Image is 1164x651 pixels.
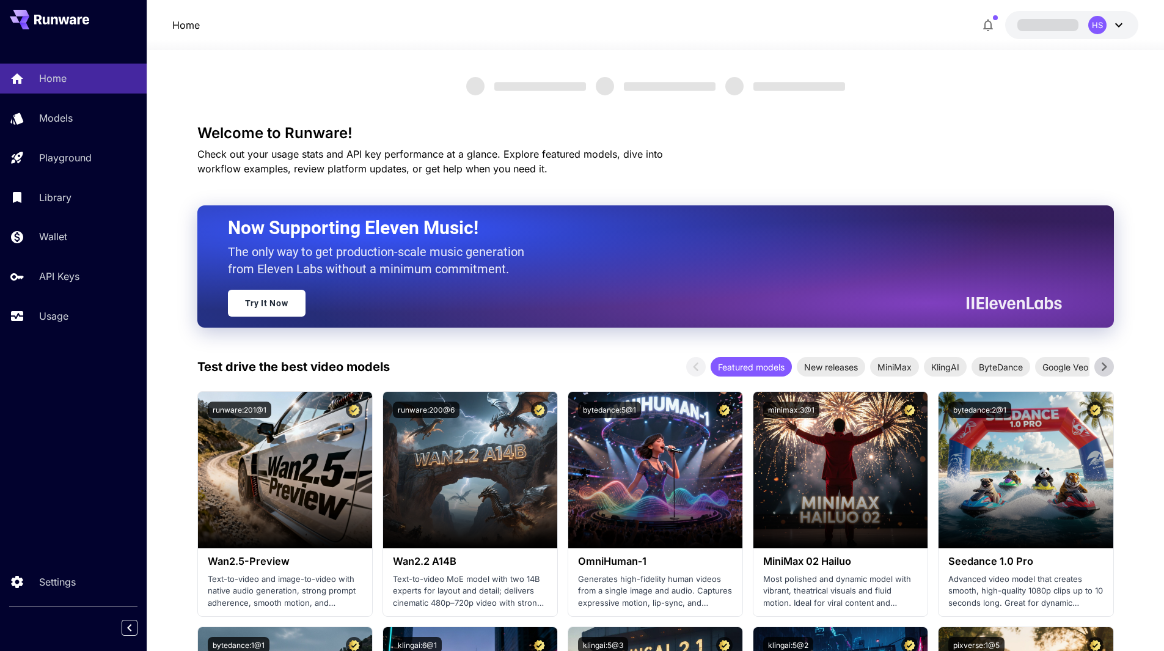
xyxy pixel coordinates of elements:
nav: breadcrumb [172,18,200,32]
button: bytedance:5@1 [578,402,641,418]
a: Try It Now [228,290,306,317]
p: Test drive the best video models [197,358,390,376]
p: Wallet [39,229,67,244]
a: Home [172,18,200,32]
h3: MiniMax 02 Hailuo [763,556,918,567]
span: MiniMax [870,361,919,373]
button: Collapse sidebar [122,620,137,636]
h2: Now Supporting Eleven Music! [228,216,1053,240]
p: Usage [39,309,68,323]
button: Certified Model – Vetted for best performance and includes a commercial license. [531,402,547,418]
span: ByteDance [972,361,1030,373]
div: Collapse sidebar [131,617,147,639]
div: HS [1088,16,1107,34]
p: Settings [39,575,76,589]
p: Home [39,71,67,86]
img: alt [939,392,1113,548]
p: Playground [39,150,92,165]
button: HS [1005,11,1138,39]
p: Library [39,190,71,205]
span: Check out your usage stats and API key performance at a glance. Explore featured models, dive int... [197,148,663,175]
button: minimax:3@1 [763,402,819,418]
span: Google Veo [1035,361,1096,373]
button: runware:201@1 [208,402,271,418]
div: ByteDance [972,357,1030,377]
p: API Keys [39,269,79,284]
img: alt [568,392,742,548]
p: Generates high-fidelity human videos from a single image and audio. Captures expressive motion, l... [578,573,733,609]
div: New releases [797,357,865,377]
div: KlingAI [924,357,967,377]
h3: Wan2.5-Preview [208,556,362,567]
p: Advanced video model that creates smooth, high-quality 1080p clips up to 10 seconds long. Great f... [948,573,1103,609]
h3: Seedance 1.0 Pro [948,556,1103,567]
img: alt [198,392,372,548]
div: Google Veo [1035,357,1096,377]
button: bytedance:2@1 [948,402,1011,418]
button: Certified Model – Vetted for best performance and includes a commercial license. [901,402,918,418]
p: Text-to-video and image-to-video with native audio generation, strong prompt adherence, smooth mo... [208,573,362,609]
img: alt [383,392,557,548]
h3: Welcome to Runware! [197,125,1114,142]
button: runware:200@6 [393,402,459,418]
div: Featured models [711,357,792,377]
button: Certified Model – Vetted for best performance and includes a commercial license. [1087,402,1104,418]
div: MiniMax [870,357,919,377]
img: alt [753,392,928,548]
h3: OmniHuman‑1 [578,556,733,567]
button: Certified Model – Vetted for best performance and includes a commercial license. [346,402,362,418]
span: Featured models [711,361,792,373]
p: Models [39,111,73,125]
span: New releases [797,361,865,373]
button: Certified Model – Vetted for best performance and includes a commercial license. [716,402,733,418]
span: KlingAI [924,361,967,373]
p: The only way to get production-scale music generation from Eleven Labs without a minimum commitment. [228,243,533,278]
p: Text-to-video MoE model with two 14B experts for layout and detail; delivers cinematic 480p–720p ... [393,573,547,609]
h3: Wan2.2 A14B [393,556,547,567]
p: Most polished and dynamic model with vibrant, theatrical visuals and fluid motion. Ideal for vira... [763,573,918,609]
